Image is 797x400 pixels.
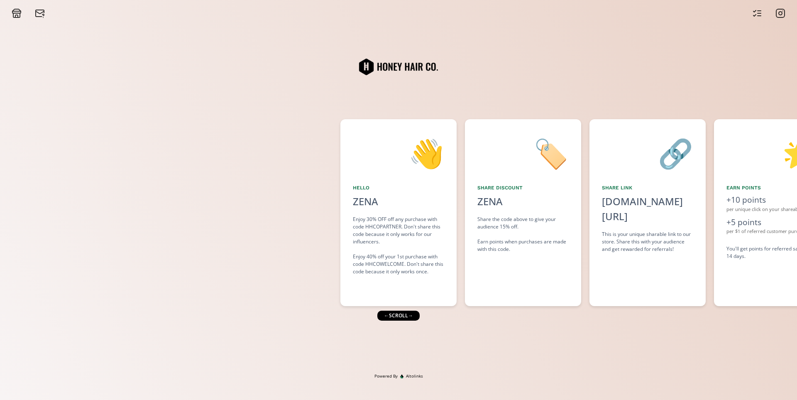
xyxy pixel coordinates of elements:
span: Powered By [374,373,398,379]
span: Altolinks [406,373,423,379]
div: This is your unique sharable link to our store. Share this with your audience and get rewarded fo... [602,231,693,253]
div: ZENA [353,194,444,209]
div: Share the code above to give your audience 15% off. Earn points when purchases are made with this... [477,216,569,253]
div: Share Link [602,184,693,191]
div: Hello [353,184,444,191]
div: [DOMAIN_NAME][URL] [602,194,693,224]
div: ZENA [477,194,503,209]
div: 🏷️ [477,132,569,174]
div: Share Discount [477,184,569,191]
div: ← scroll → [377,311,420,321]
div: 🔗 [602,132,693,174]
img: favicon-32x32.png [400,374,404,378]
div: 👋 [353,132,444,174]
div: Enjoy 30% OFF off any purchase with code HHCOPARTNER. Don't share this code because it only works... [353,216,444,275]
img: QrgWYwbcqp6j [357,46,440,88]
